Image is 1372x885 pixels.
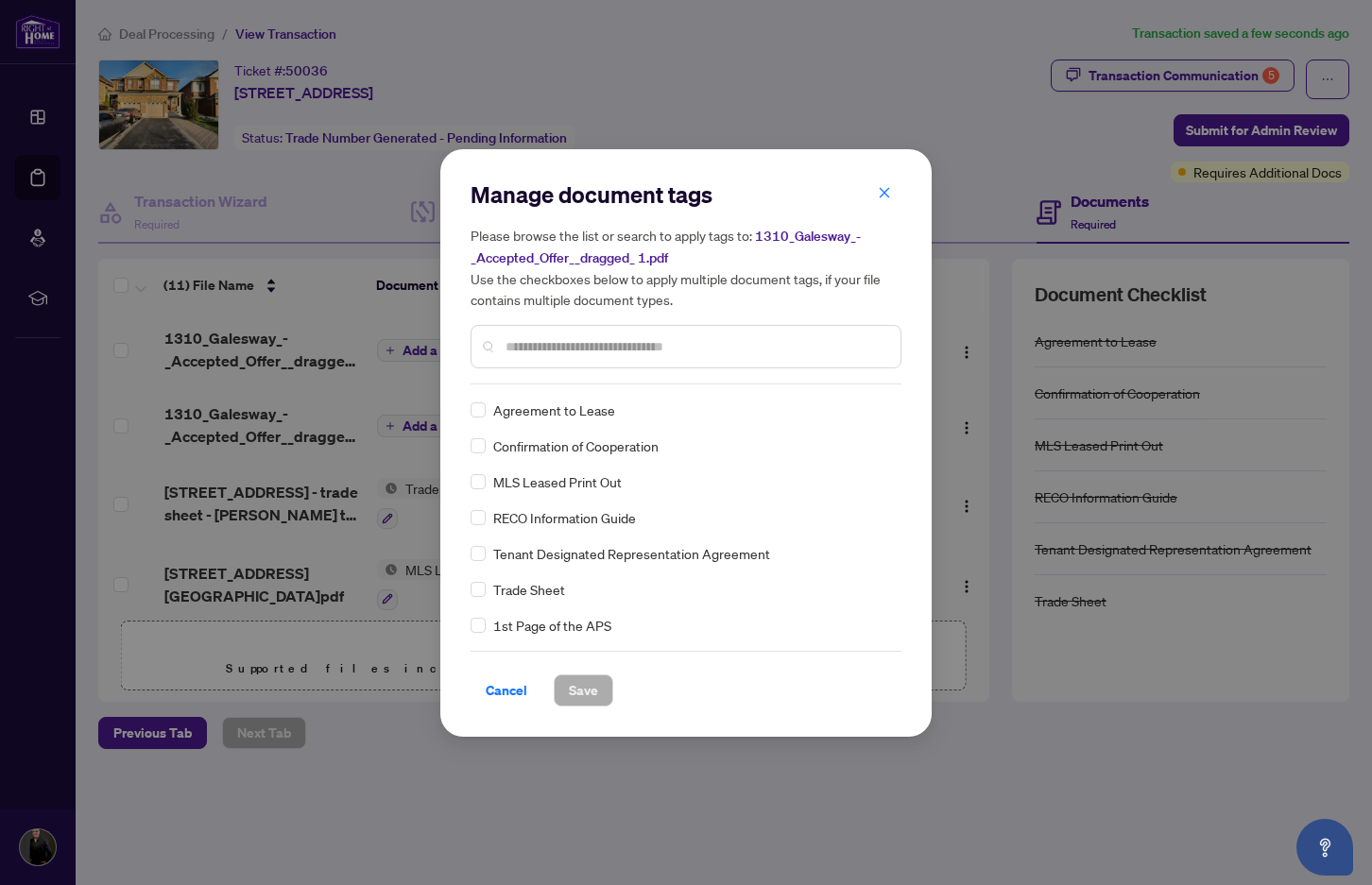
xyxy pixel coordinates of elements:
span: Tenant Designated Representation Agreement [493,543,770,564]
span: Cancel [486,675,527,706]
span: RECO Information Guide [493,507,636,528]
button: Open asap [1296,819,1353,876]
h2: Manage document tags [471,179,901,210]
button: Cancel [471,674,542,706]
span: Trade Sheet [493,579,565,600]
span: Agreement to Lease [493,400,615,420]
span: close [878,186,891,199]
span: Confirmation of Cooperation [493,435,659,456]
span: 1st Page of the APS [493,615,611,636]
span: MLS Leased Print Out [493,471,622,492]
span: 1310_Galesway_-_Accepted_Offer__dragged_ 1.pdf [471,228,861,266]
h5: Please browse the list or search to apply tags to: Use the checkboxes below to apply multiple doc... [471,225,901,310]
button: Save [554,674,613,706]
